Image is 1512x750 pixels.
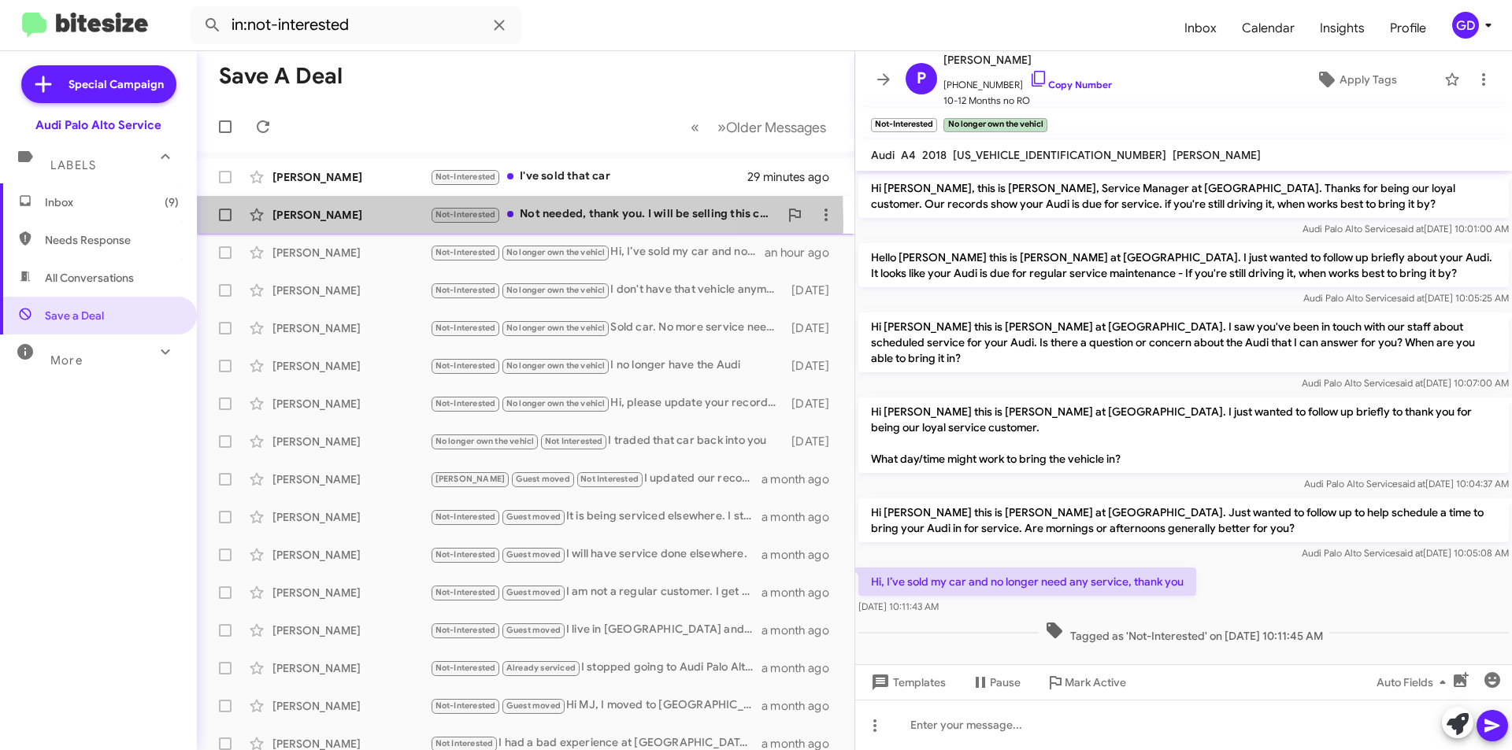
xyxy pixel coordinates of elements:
[506,625,561,635] span: Guest moved
[435,738,494,748] span: Not Interested
[435,247,496,257] span: Not-Interested
[506,360,606,371] span: No longer own the vehicl
[35,117,161,133] div: Audi Palo Alto Service
[681,111,709,143] button: Previous
[1039,621,1329,644] span: Tagged as 'Not-Interested' on [DATE] 10:11:45 AM
[1397,292,1425,304] span: said at
[784,320,842,336] div: [DATE]
[430,432,784,450] div: I traded that car back into you
[762,509,842,525] div: a month ago
[430,470,762,488] div: I updated our records. Thank you for letting us know. Have a wonderful day!
[430,319,784,337] div: Sold car. No more service needed. Thanks
[45,232,179,248] span: Needs Response
[272,320,430,336] div: [PERSON_NAME]
[943,118,1047,132] small: No longer own the vehicl
[516,474,570,484] span: Guest moved
[1303,292,1509,304] span: Audi Palo Alto Service [DATE] 10:05:25 AM
[435,512,496,522] span: Not-Interested
[430,281,784,299] div: I don't have that vehicle anymore
[45,194,179,210] span: Inbox
[506,323,606,333] span: No longer own the vehicl
[1302,547,1509,559] span: Audi Palo Alto Service [DATE] 10:05:08 AM
[435,625,496,635] span: Not-Interested
[1364,668,1465,696] button: Auto Fields
[1229,6,1307,51] a: Calendar
[430,168,747,186] div: I've sold that car
[219,64,343,89] h1: Save a Deal
[1304,478,1509,490] span: Audi Palo Alto Service [DATE] 10:04:37 AM
[871,148,895,162] span: Audi
[762,660,842,676] div: a month ago
[943,50,1112,69] span: [PERSON_NAME]
[858,600,939,612] span: [DATE] 10:11:43 AM
[1065,668,1126,696] span: Mark Active
[506,398,606,408] span: No longer own the vehicl
[506,700,561,711] span: Guest moved
[272,396,430,412] div: [PERSON_NAME]
[272,547,430,563] div: [PERSON_NAME]
[435,549,496,560] span: Not-Interested
[1395,547,1423,559] span: said at
[943,93,1112,109] span: 10-12 Months no RO
[747,169,842,185] div: 29 minutes ago
[691,117,699,137] span: «
[858,567,1196,596] p: Hi, I’ve sold my car and no longer need any service, thank you
[762,471,842,487] div: a month ago
[717,117,726,137] span: »
[858,174,1509,218] p: Hi [PERSON_NAME], this is [PERSON_NAME], Service Manager at [GEOGRAPHIC_DATA]. Thanks for being o...
[784,358,842,374] div: [DATE]
[1173,148,1261,162] span: [PERSON_NAME]
[506,512,561,522] span: Guest moved
[435,663,496,673] span: Not-Interested
[1377,6,1439,51] a: Profile
[545,436,603,446] span: Not Interested
[858,312,1509,372] p: Hi [PERSON_NAME] this is [PERSON_NAME] at [GEOGRAPHIC_DATA]. I saw you've been in touch with our ...
[1396,223,1424,235] span: said at
[435,700,496,711] span: Not-Interested
[1275,65,1436,94] button: Apply Tags
[1029,79,1112,91] a: Copy Number
[435,436,535,446] span: No longer own the vehicl
[762,698,842,714] div: a month ago
[1452,12,1479,39] div: GD
[435,172,496,182] span: Not-Interested
[506,587,561,597] span: Guest moved
[272,471,430,487] div: [PERSON_NAME]
[435,323,496,333] span: Not-Interested
[430,205,779,224] div: Not needed, thank you. I will be selling this car.
[762,585,842,600] div: a month ago
[784,434,842,449] div: [DATE]
[21,65,176,103] a: Special Campaign
[272,245,430,260] div: [PERSON_NAME]
[784,283,842,298] div: [DATE]
[430,508,762,526] div: It is being serviced elsewhere. I still have a foul taste in my mouth when I think of the slow al...
[708,111,836,143] button: Next
[871,118,937,132] small: Not-Interested
[430,394,784,412] div: Hi, please update your records that we no longer have any Audi's (the A3 and Q5 have been sold).....
[435,398,496,408] span: Not-Interested
[762,547,842,563] div: a month ago
[430,357,784,375] div: I no longer have the Audi
[901,148,916,162] span: A4
[45,308,104,323] span: Save a Deal
[430,545,762,563] div: I will have service done elsewhere.
[958,668,1033,696] button: Pause
[272,698,430,714] div: [PERSON_NAME]
[45,270,134,286] span: All Conversations
[435,360,496,371] span: Not-Interested
[1302,377,1509,389] span: Audi Palo Alto Service [DATE] 10:07:00 AM
[430,621,762,639] div: I live in [GEOGRAPHIC_DATA] and car is serviced in [GEOGRAPHIC_DATA]
[1033,668,1139,696] button: Mark Active
[917,66,926,91] span: P
[1172,6,1229,51] a: Inbox
[858,243,1509,287] p: Hello [PERSON_NAME] this is [PERSON_NAME] at [GEOGRAPHIC_DATA]. I just wanted to follow up briefl...
[858,498,1509,542] p: Hi [PERSON_NAME] this is [PERSON_NAME] at [GEOGRAPHIC_DATA]. Just wanted to follow up to help sch...
[430,243,765,261] div: Hi, I’ve sold my car and no longer need any service, thank you
[430,696,762,715] div: Hi MJ, I moved to [GEOGRAPHIC_DATA] so I just finished the service at [GEOGRAPHIC_DATA][PERSON_NA...
[855,668,958,696] button: Templates
[272,509,430,525] div: [PERSON_NAME]
[191,6,521,44] input: Search
[726,119,826,136] span: Older Messages
[762,623,842,638] div: a month ago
